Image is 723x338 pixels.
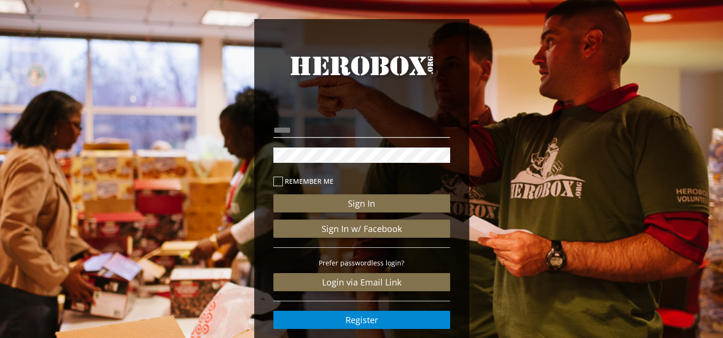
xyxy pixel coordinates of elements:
[273,220,450,238] a: Sign In w/ Facebook
[273,176,450,187] label: Remember me
[273,273,450,291] a: Login via Email Link
[273,311,450,329] a: Register
[273,257,450,268] p: Prefer passwordless login?
[273,194,450,212] button: Sign In
[273,53,450,96] a: HeroBox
